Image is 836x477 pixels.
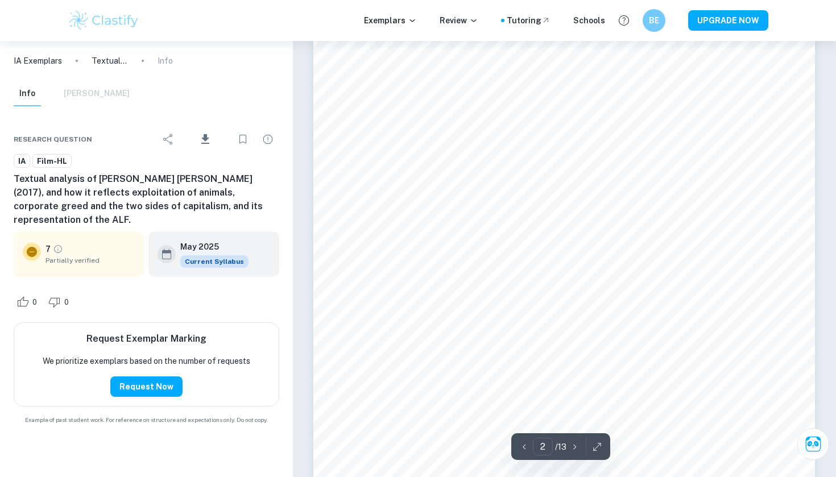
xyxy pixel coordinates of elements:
[33,156,71,167] span: Film-HL
[14,416,279,424] span: Example of past student work. For reference on structure and expectations only. Do not copy.
[14,293,43,311] div: Like
[43,355,250,367] p: We prioritize exemplars based on the number of requests
[614,11,634,30] button: Help and Feedback
[45,255,135,266] span: Partially verified
[26,297,43,308] span: 0
[182,125,229,154] div: Download
[68,9,140,32] img: Clastify logo
[797,428,829,460] button: Ask Clai
[32,154,72,168] a: Film-HL
[573,14,605,27] a: Schools
[643,9,665,32] button: BE
[180,240,239,253] h6: May 2025
[14,81,41,106] button: Info
[180,255,249,268] span: Current Syllabus
[110,376,183,397] button: Request Now
[157,128,180,151] div: Share
[180,255,249,268] div: This exemplar is based on the current syllabus. Feel free to refer to it for inspiration/ideas wh...
[256,128,279,151] div: Report issue
[364,14,417,27] p: Exemplars
[14,134,92,144] span: Research question
[92,55,128,67] p: Textual analysis of [PERSON_NAME] [PERSON_NAME] (2017), and how it reflects exploitation of anima...
[14,55,62,67] a: IA Exemplars
[58,297,75,308] span: 0
[53,244,63,254] a: Grade partially verified
[231,128,254,151] div: Bookmark
[14,172,279,227] h6: Textual analysis of [PERSON_NAME] [PERSON_NAME] (2017), and how it reflects exploitation of anima...
[86,332,206,346] h6: Request Exemplar Marking
[688,10,768,31] button: UPGRADE NOW
[648,14,661,27] h6: BE
[507,14,551,27] a: Tutoring
[14,154,30,168] a: IA
[158,55,173,67] p: Info
[555,441,566,453] p: / 13
[45,293,75,311] div: Dislike
[440,14,478,27] p: Review
[45,243,51,255] p: 7
[14,156,30,167] span: IA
